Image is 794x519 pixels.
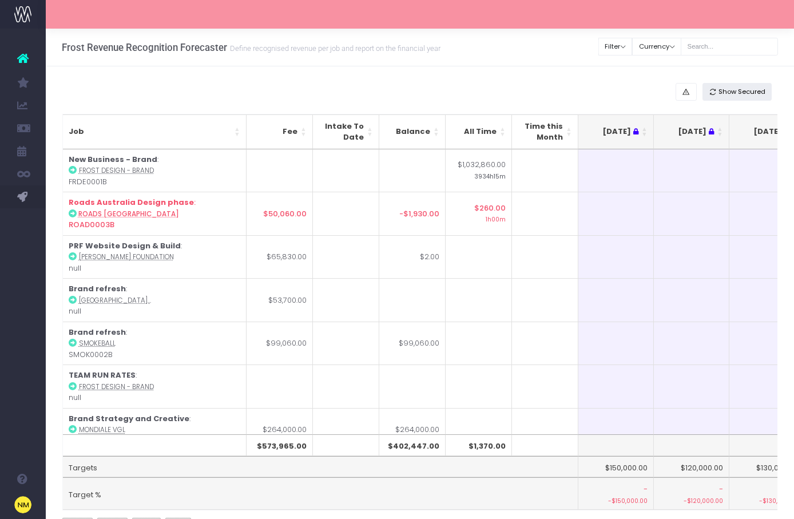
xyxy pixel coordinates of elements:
[63,365,247,408] td: : null
[79,296,151,305] abbr: Australia National Maritime Museum
[247,192,313,235] td: $50,060.00
[313,114,379,149] th: Intake To Date: activate to sort column ascending
[63,456,578,478] td: Targets
[247,408,313,451] td: $264,000.00
[654,456,729,478] td: $120,000.00
[446,114,512,149] th: All Time: activate to sort column ascending
[14,496,31,513] img: images/default_profile_image.png
[578,456,654,478] td: $150,000.00
[63,114,247,149] th: Job: activate to sort column ascending
[379,322,446,365] td: $99,060.00
[79,252,174,262] abbr: Paul Ramsay Foundation
[681,38,778,56] input: Search...
[247,278,313,322] td: $53,700.00
[79,166,154,175] abbr: Frost Design - Brand
[598,38,633,56] button: Filter
[719,484,723,495] span: -
[63,408,247,451] td: : null
[79,339,116,348] abbr: Smokeball
[446,434,512,456] th: $1,370.00
[63,235,247,279] td: : null
[379,235,446,279] td: $2.00
[63,149,247,192] td: : FRDE0001B
[660,495,723,506] small: -$120,000.00
[69,413,189,424] strong: Brand Strategy and Creative
[69,240,181,251] strong: PRF Website Design & Build
[227,42,440,53] small: Define recognised revenue per job and report on the financial year
[247,114,313,149] th: Fee: activate to sort column ascending
[69,197,194,208] strong: Roads Australia Design phase
[247,434,313,456] th: $573,965.00
[379,114,446,149] th: Balance: activate to sort column ascending
[69,370,136,381] strong: TEAM RUN RATES
[78,209,179,219] abbr: Roads Australia
[379,192,446,235] td: -$1,930.00
[62,42,440,53] h3: Frost Revenue Recognition Forecaster
[584,495,648,506] small: -$150,000.00
[718,87,765,97] span: Show Secured
[446,149,512,192] td: $1,032,860.00
[247,322,313,365] td: $99,060.00
[379,408,446,451] td: $264,000.00
[69,327,126,338] strong: Brand refresh
[79,425,125,434] abbr: Mondiale VGL
[79,382,154,391] abbr: Frost Design - Brand
[63,322,247,365] td: : SMOK0002B
[644,484,648,495] span: -
[578,114,654,149] th: Jun 25 : activate to sort column ascending
[247,235,313,279] td: $65,830.00
[446,192,512,235] td: $260.00
[63,192,247,235] td: : ROAD0003B
[379,434,446,456] th: $402,447.00
[654,114,729,149] th: Jul 25 : activate to sort column ascending
[69,283,126,294] strong: Brand refresh
[63,278,247,322] td: : null
[486,213,506,224] small: 1h00m
[69,154,157,165] strong: New Business - Brand
[512,114,578,149] th: Time this Month: activate to sort column ascending
[632,38,681,56] button: Currency
[702,83,772,101] button: Show Secured
[474,171,506,181] small: 3934h15m
[63,477,578,509] td: Target %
